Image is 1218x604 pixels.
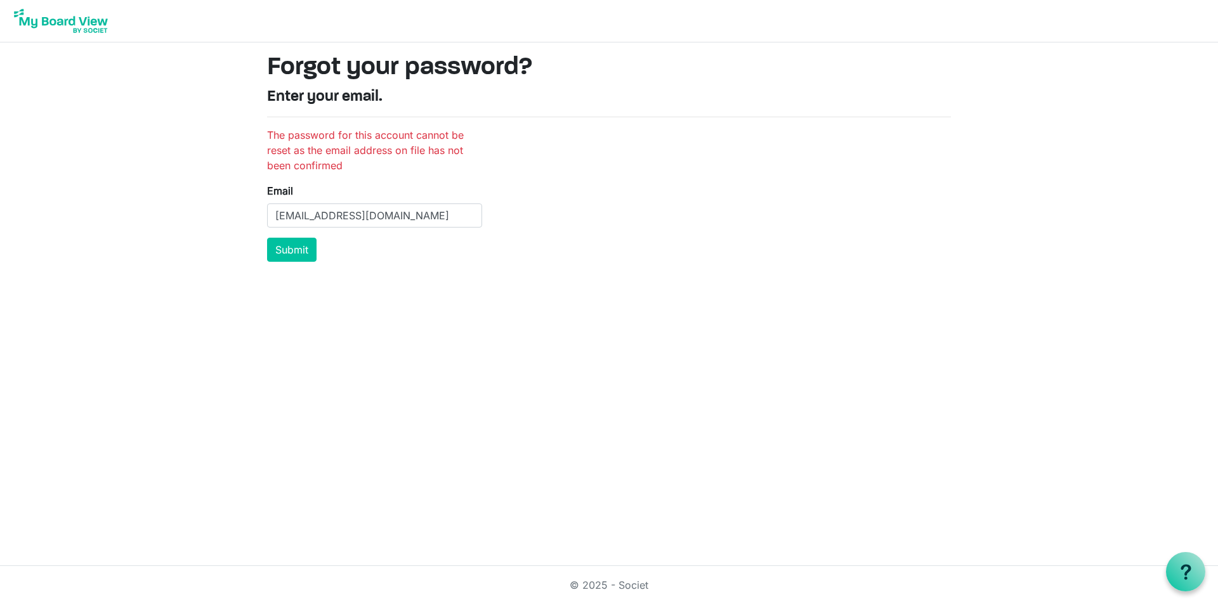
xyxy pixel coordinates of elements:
h4: Enter your email. [267,88,951,106]
h1: Forgot your password? [267,53,951,83]
button: Submit [267,238,317,262]
img: My Board View Logo [10,5,112,37]
label: Email [267,183,293,198]
li: The password for this account cannot be reset as the email address on file has not been confirmed [267,127,482,173]
a: © 2025 - Societ [570,579,648,591]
